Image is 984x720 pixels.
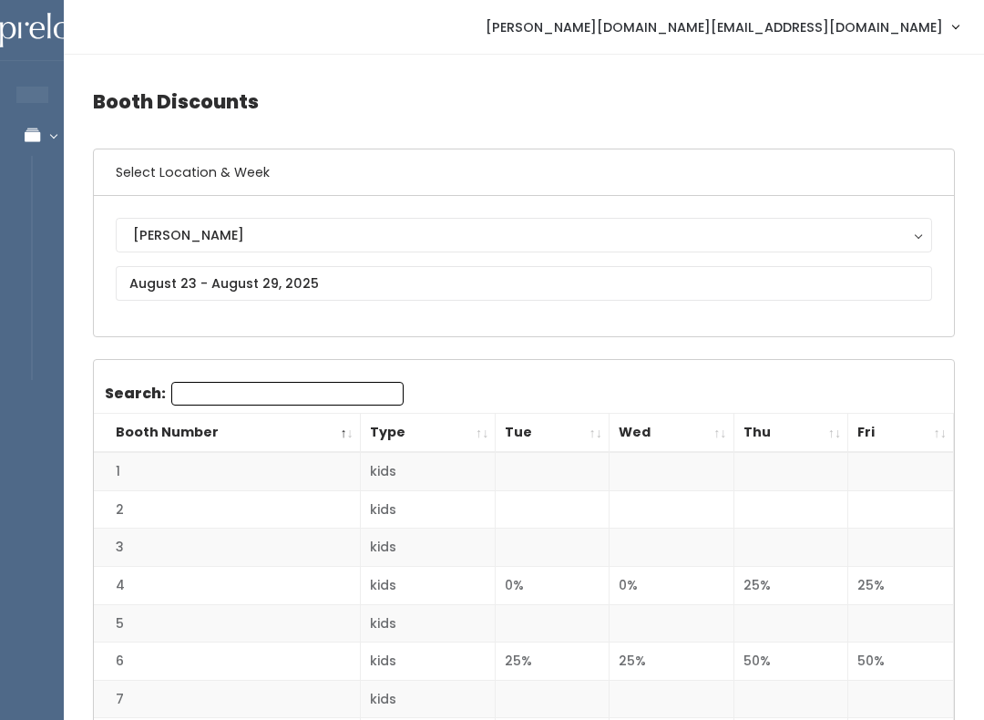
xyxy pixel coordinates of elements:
span: [PERSON_NAME][DOMAIN_NAME][EMAIL_ADDRESS][DOMAIN_NAME] [486,17,943,37]
h6: Select Location & Week [94,149,954,196]
td: 50% [848,643,954,681]
h4: Booth Discounts [93,77,955,127]
td: 2 [94,490,360,529]
input: August 23 - August 29, 2025 [116,266,932,301]
td: kids [360,452,496,490]
td: kids [360,680,496,718]
td: kids [360,529,496,567]
label: Search: [105,382,404,406]
input: Search: [171,382,404,406]
td: 5 [94,604,360,643]
td: kids [360,604,496,643]
td: kids [360,567,496,605]
td: 3 [94,529,360,567]
th: Type: activate to sort column ascending [360,414,496,453]
td: 25% [496,643,610,681]
td: 0% [610,567,734,605]
td: 6 [94,643,360,681]
th: Fri: activate to sort column ascending [848,414,954,453]
td: 7 [94,680,360,718]
th: Booth Number: activate to sort column descending [94,414,360,453]
th: Wed: activate to sort column ascending [610,414,734,453]
th: Thu: activate to sort column ascending [733,414,848,453]
td: 25% [733,567,848,605]
td: 0% [496,567,610,605]
td: 4 [94,567,360,605]
td: 50% [733,643,848,681]
td: kids [360,643,496,681]
a: [PERSON_NAME][DOMAIN_NAME][EMAIL_ADDRESS][DOMAIN_NAME] [467,7,977,46]
td: 25% [610,643,734,681]
button: [PERSON_NAME] [116,218,932,252]
td: 1 [94,452,360,490]
td: 25% [848,567,954,605]
th: Tue: activate to sort column ascending [496,414,610,453]
div: [PERSON_NAME] [133,225,915,245]
td: kids [360,490,496,529]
